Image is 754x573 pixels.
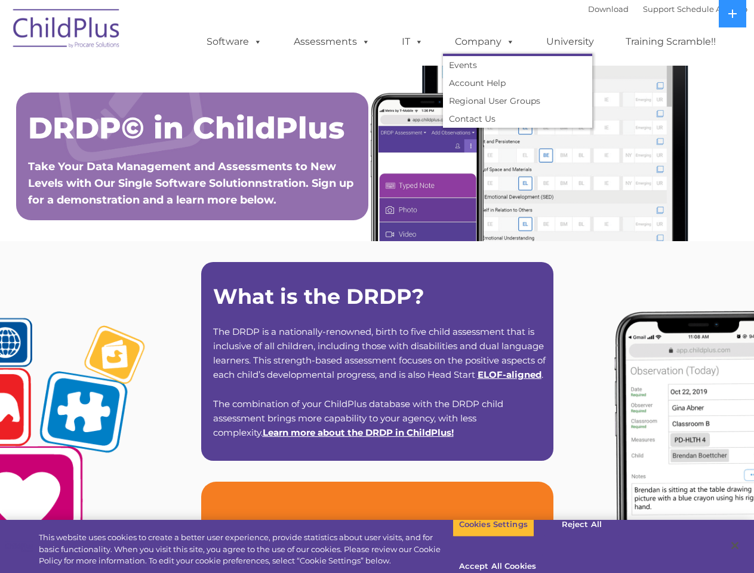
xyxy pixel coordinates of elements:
span: The DRDP is a nationally-renowned, birth to five child assessment that is inclusive of all childr... [213,326,546,380]
strong: What is the DRDP? [213,284,424,309]
a: Events [443,56,592,74]
a: Regional User Groups [443,92,592,110]
a: Schedule A Demo [677,4,747,14]
button: Reject All [544,512,619,537]
a: Learn more about the DRDP in ChildPlus [263,427,451,438]
img: ChildPlus by Procare Solutions [7,1,127,60]
a: Download [588,4,629,14]
button: Cookies Settings [453,512,534,537]
a: Training Scramble!! [614,30,728,54]
div: This website uses cookies to create a better user experience, provide statistics about user visit... [39,532,453,567]
a: Software [195,30,274,54]
a: Company [443,30,527,54]
a: Assessments [282,30,382,54]
a: Support [643,4,675,14]
span: Take Your Data Management and Assessments to New Levels with Our Single Software Solutionnstratio... [28,160,353,207]
span: The combination of your ChildPlus database with the DRDP child assessment brings more capability ... [213,398,503,438]
a: Account Help [443,74,592,92]
span: ! [263,427,454,438]
a: ELOF-aligned [478,369,541,380]
a: University [534,30,606,54]
font: | [588,4,747,14]
button: Close [722,532,748,559]
span: DRDP© in ChildPlus [28,110,344,146]
a: Contact Us [443,110,592,128]
a: IT [390,30,435,54]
